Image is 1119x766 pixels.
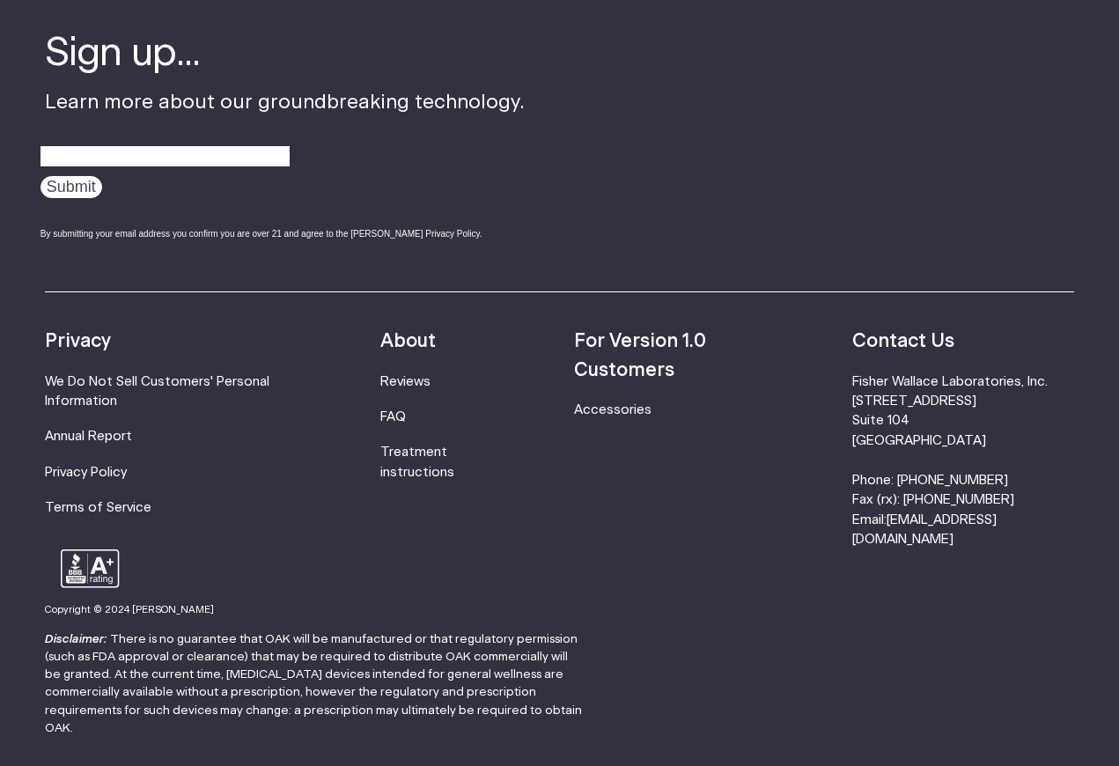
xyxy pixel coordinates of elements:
[45,630,584,738] p: There is no guarantee that OAK will be manufactured or that regulatory permission (such as FDA ap...
[45,332,111,350] strong: Privacy
[45,375,269,408] a: We Do Not Sell Customers' Personal Information
[45,501,151,514] a: Terms of Service
[574,403,652,416] a: Accessories
[40,176,102,198] input: Submit
[45,27,525,256] div: Learn more about our groundbreaking technology.
[852,332,954,350] strong: Contact Us
[380,332,436,350] strong: About
[45,430,132,443] a: Annual Report
[45,466,127,479] a: Privacy Policy
[40,227,525,240] div: By submitting your email address you confirm you are over 21 and agree to the [PERSON_NAME] Priva...
[380,410,406,424] a: FAQ
[380,446,454,478] a: Treatment instructions
[380,375,431,388] a: Reviews
[45,633,107,645] strong: Disclaimer:
[574,332,706,379] strong: For Version 1.0 Customers
[852,513,997,546] a: [EMAIL_ADDRESS][DOMAIN_NAME]
[45,605,214,615] small: Copyright © 2024 [PERSON_NAME]
[852,372,1075,550] li: Fisher Wallace Laboratories, Inc. [STREET_ADDRESS] Suite 104 [GEOGRAPHIC_DATA] Phone: [PHONE_NUMB...
[45,27,525,80] h4: Sign up...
